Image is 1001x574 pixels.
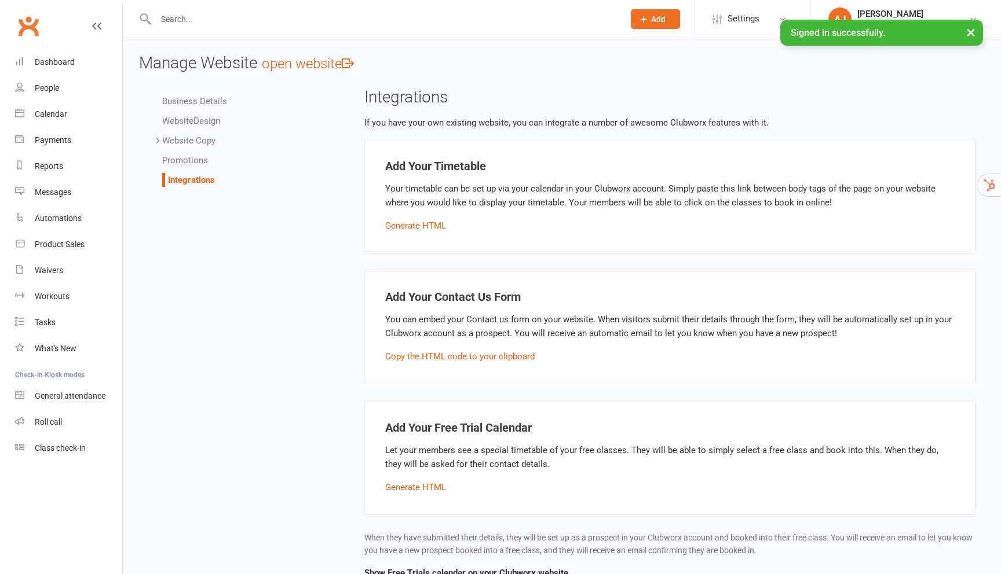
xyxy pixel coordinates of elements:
[364,116,976,130] p: If you have your own existing website, you can integrate a number of awesome Clubworx features wi...
[162,116,193,126] span: Website
[857,19,969,30] div: [PERSON_NAME] Elite Dee Why
[385,290,955,303] h4: Add Your Contact Us Form
[651,14,666,24] span: Add
[385,219,446,233] button: Generate HTML
[15,310,122,336] a: Tasks
[262,56,354,72] a: open website
[385,312,955,340] p: You can embed your Contact us form on your website. When visitors submit their details through th...
[168,175,215,185] a: Integrations
[35,240,85,249] div: Product Sales
[385,443,955,471] p: Let your members see a special timetable of your free classes. They will be able to simply select...
[15,127,122,153] a: Payments
[35,214,82,223] div: Automations
[35,161,63,171] div: Reports
[35,417,62,426] div: Roll call
[152,11,616,27] input: Search...
[857,9,969,19] div: [PERSON_NAME]
[35,135,71,145] div: Payments
[35,187,71,197] div: Messages
[14,12,43,41] a: Clubworx
[960,20,981,45] button: ×
[15,231,122,257] a: Product Sales
[364,89,976,106] h3: Integrations
[15,49,122,75] a: Dashboard
[15,284,122,310] a: Workouts
[162,135,215,146] a: Website Copy
[15,75,122,101] a: People
[35,318,56,327] div: Tasks
[139,54,985,72] h3: Manage Website
[15,435,122,461] a: Class kiosk mode
[828,8,852,31] div: AJ
[35,83,59,93] div: People
[35,292,70,301] div: Workouts
[35,57,75,67] div: Dashboard
[15,153,122,179] a: Reports
[15,101,122,127] a: Calendar
[35,109,67,119] div: Calendar
[162,116,220,126] a: WebsiteDesign
[15,409,122,435] a: Roll call
[385,160,955,172] h4: Add Your Timetable
[15,383,122,409] a: General attendance kiosk mode
[15,257,122,284] a: Waivers
[631,9,680,29] button: Add
[35,266,63,275] div: Waivers
[15,205,122,231] a: Automations
[35,443,86,452] div: Class check-in
[162,155,208,165] a: Promotions
[385,480,446,494] button: Generate HTML
[35,391,105,400] div: General attendance
[15,336,122,362] a: What's New
[728,6,759,32] span: Settings
[791,27,885,38] span: Signed in successfully.
[364,531,976,557] p: When they have submitted their details, they will be set up as a prospect in your Clubworx accoun...
[385,421,955,434] h4: Add Your Free Trial Calendar
[385,349,535,363] button: Copy the HTML code to your clipboard
[385,182,955,209] p: Your timetable can be set up via your calendar in your Clubworx account. Simply paste this link b...
[162,96,227,106] a: Business Details
[15,179,122,205] a: Messages
[35,344,76,353] div: What's New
